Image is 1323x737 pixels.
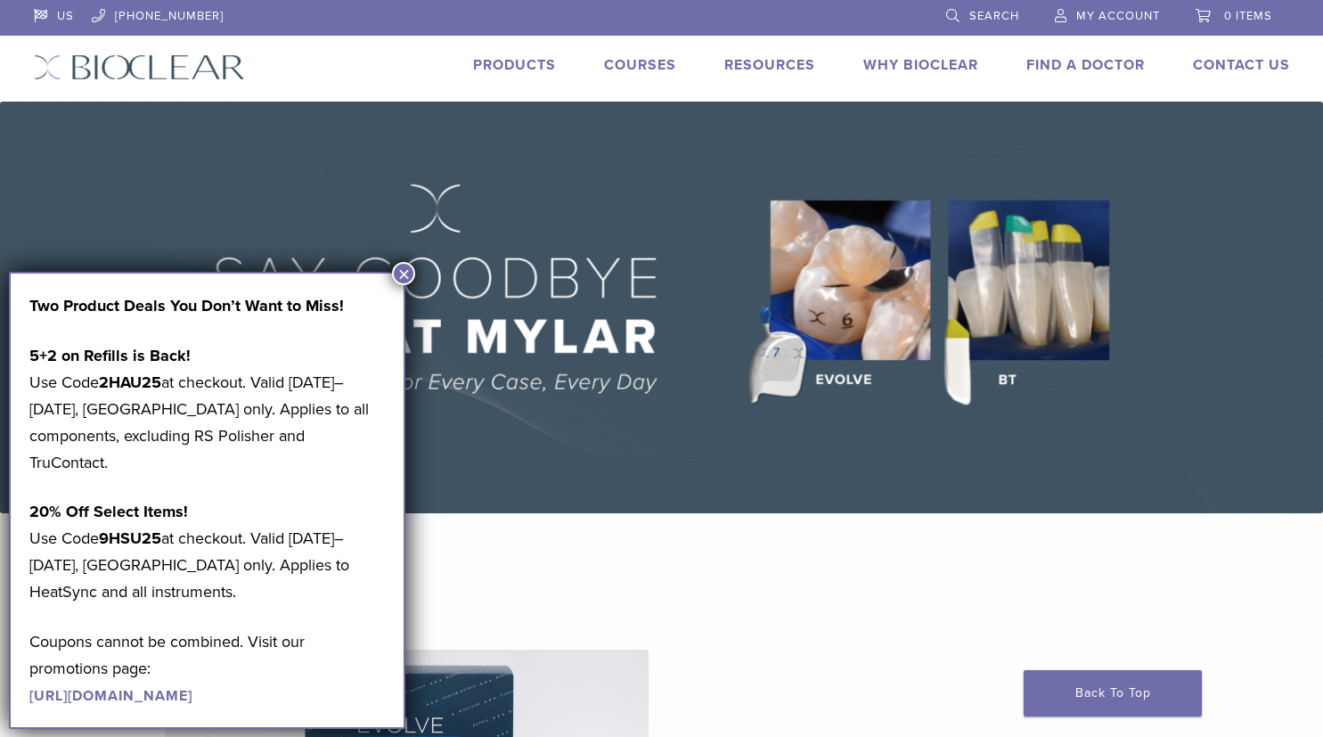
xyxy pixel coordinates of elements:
button: Close [392,262,415,285]
span: My Account [1076,9,1160,23]
a: Find A Doctor [1026,56,1145,74]
a: Back To Top [1024,670,1202,717]
a: Resources [724,56,815,74]
strong: 5+2 on Refills is Back! [29,346,191,365]
a: Courses [604,56,676,74]
strong: 2HAU25 [99,373,161,392]
p: Coupons cannot be combined. Visit our promotions page: [29,628,386,708]
strong: 9HSU25 [99,528,161,548]
strong: 20% Off Select Items! [29,502,188,521]
span: 0 items [1224,9,1272,23]
a: Why Bioclear [863,56,978,74]
p: Use Code at checkout. Valid [DATE]–[DATE], [GEOGRAPHIC_DATA] only. Applies to all components, exc... [29,342,386,476]
span: Search [969,9,1019,23]
a: Products [473,56,556,74]
strong: Two Product Deals You Don’t Want to Miss! [29,296,344,315]
a: [URL][DOMAIN_NAME] [29,687,192,705]
p: Use Code at checkout. Valid [DATE]–[DATE], [GEOGRAPHIC_DATA] only. Applies to HeatSync and all in... [29,498,386,605]
a: Contact Us [1193,56,1290,74]
img: Bioclear [34,54,245,80]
